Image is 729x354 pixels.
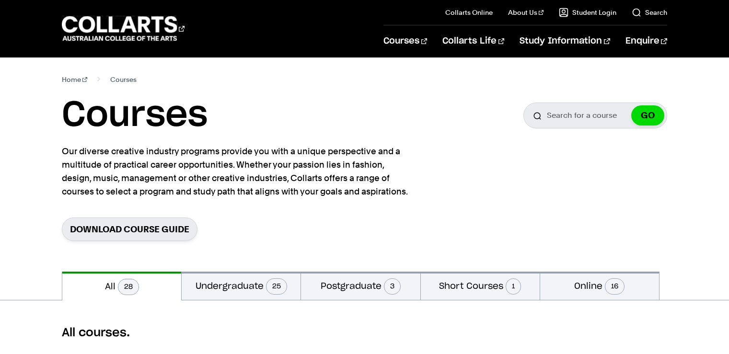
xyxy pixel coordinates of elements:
[266,278,287,295] span: 25
[62,325,667,341] h2: All courses.
[62,217,197,241] a: Download Course Guide
[632,8,667,17] a: Search
[301,272,420,300] button: Postgraduate3
[445,8,493,17] a: Collarts Online
[384,278,401,295] span: 3
[62,73,87,86] a: Home
[421,272,540,300] button: Short Courses1
[118,279,139,295] span: 28
[62,15,185,42] div: Go to homepage
[383,25,427,57] a: Courses
[559,8,616,17] a: Student Login
[62,145,412,198] p: Our diverse creative industry programs provide you with a unique perspective and a multitude of p...
[508,8,544,17] a: About Us
[523,103,667,128] input: Search for a course
[182,272,301,300] button: Undergraduate25
[62,94,208,137] h1: Courses
[62,272,181,300] button: All28
[520,25,610,57] a: Study Information
[625,25,667,57] a: Enquire
[506,278,521,295] span: 1
[540,272,659,300] button: Online16
[442,25,504,57] a: Collarts Life
[605,278,625,295] span: 16
[110,73,137,86] span: Courses
[631,105,664,126] button: GO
